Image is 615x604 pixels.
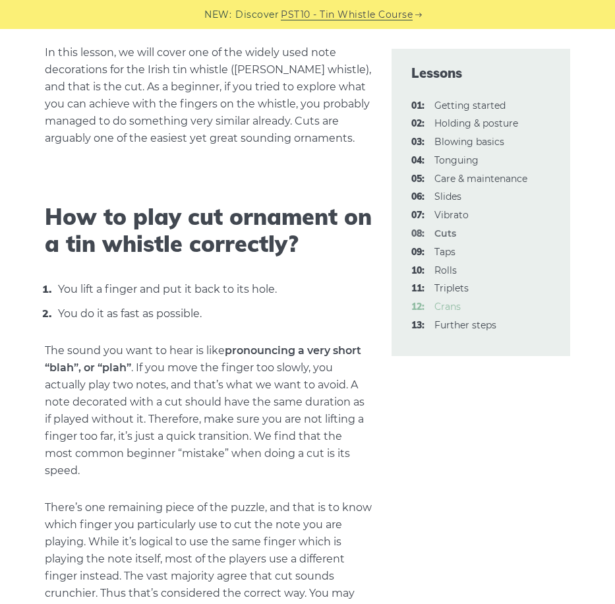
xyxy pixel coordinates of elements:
[235,7,279,22] span: Discover
[434,117,518,129] a: 02:Holding & posture
[434,246,455,258] a: 09:Taps
[434,282,469,294] a: 11:Triplets
[55,305,372,322] li: You do it as fast as possible.
[411,245,425,260] span: 09:
[411,116,425,132] span: 02:
[411,299,425,315] span: 12:
[281,7,413,22] a: PST10 - Tin Whistle Course
[45,44,372,147] p: In this lesson, we will cover one of the widely used note decorations for the Irish tin whistle (...
[45,204,372,258] h2: How to play cut ornament on a tin whistle correctly?
[411,64,550,82] span: Lessons
[434,227,456,239] strong: Cuts
[411,189,425,205] span: 06:
[411,98,425,114] span: 01:
[434,319,496,331] a: 13:Further steps
[411,153,425,169] span: 04:
[411,226,425,242] span: 08:
[411,135,425,150] span: 03:
[434,264,457,276] a: 10:Rolls
[434,173,527,185] a: 05:Care & maintenance
[411,208,425,224] span: 07:
[434,100,506,111] a: 01:Getting started
[45,344,361,374] strong: pronouncing a very short “blah”, or “plah”
[434,301,461,313] a: 12:Crans
[411,281,425,297] span: 11:
[434,191,461,202] a: 06:Slides
[411,318,425,334] span: 13:
[411,171,425,187] span: 05:
[411,263,425,279] span: 10:
[434,136,504,148] a: 03:Blowing basics
[434,154,479,166] a: 04:Tonguing
[55,280,372,298] li: You lift a finger and put it back to its hole.
[204,7,231,22] span: NEW:
[434,209,469,221] a: 07:Vibrato
[45,342,372,479] p: The sound you want to hear is like . If you move the finger too slowly, you actually play two not...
